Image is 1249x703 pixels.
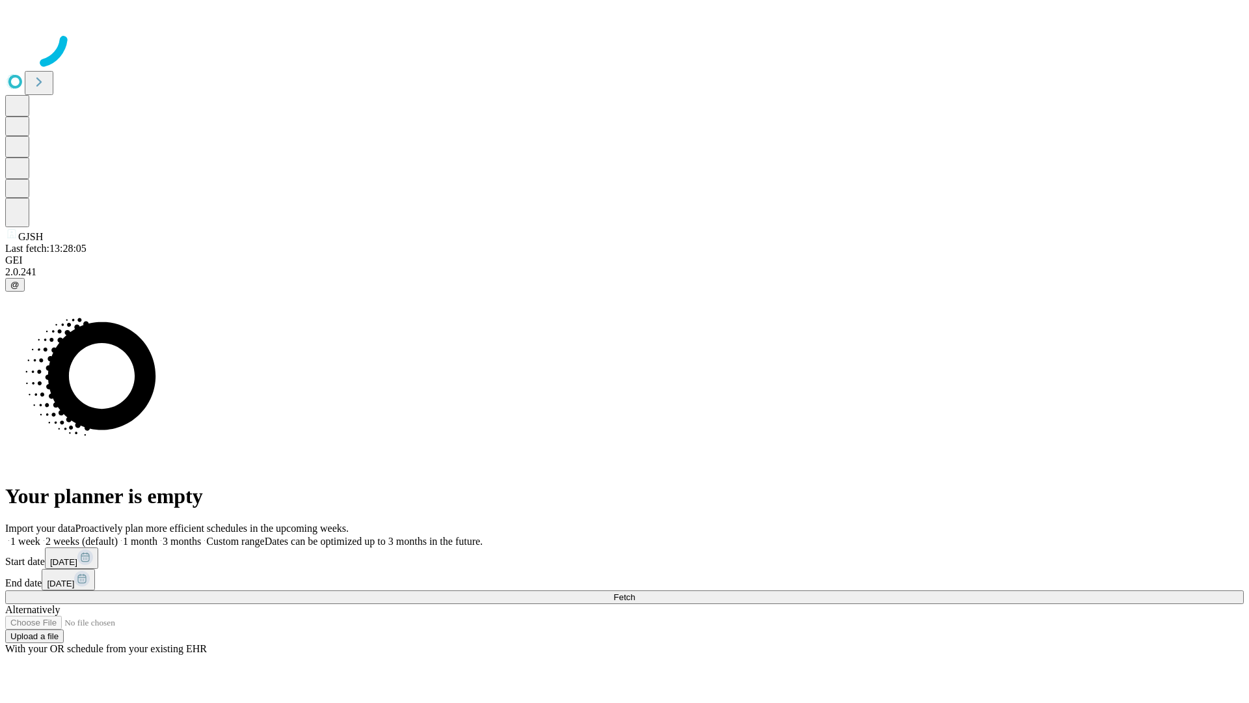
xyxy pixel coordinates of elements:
[5,590,1244,604] button: Fetch
[45,547,98,569] button: [DATE]
[5,484,1244,508] h1: Your planner is empty
[5,523,75,534] span: Import your data
[47,579,74,588] span: [DATE]
[5,569,1244,590] div: End date
[75,523,349,534] span: Proactively plan more efficient schedules in the upcoming weeks.
[42,569,95,590] button: [DATE]
[10,536,40,547] span: 1 week
[5,266,1244,278] div: 2.0.241
[5,255,1244,266] div: GEI
[163,536,201,547] span: 3 months
[50,557,77,567] span: [DATE]
[265,536,483,547] span: Dates can be optimized up to 3 months in the future.
[123,536,157,547] span: 1 month
[5,604,60,615] span: Alternatively
[613,592,635,602] span: Fetch
[10,280,20,290] span: @
[5,643,207,654] span: With your OR schedule from your existing EHR
[5,243,87,254] span: Last fetch: 13:28:05
[5,547,1244,569] div: Start date
[206,536,264,547] span: Custom range
[5,278,25,292] button: @
[46,536,118,547] span: 2 weeks (default)
[5,629,64,643] button: Upload a file
[18,231,43,242] span: GJSH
